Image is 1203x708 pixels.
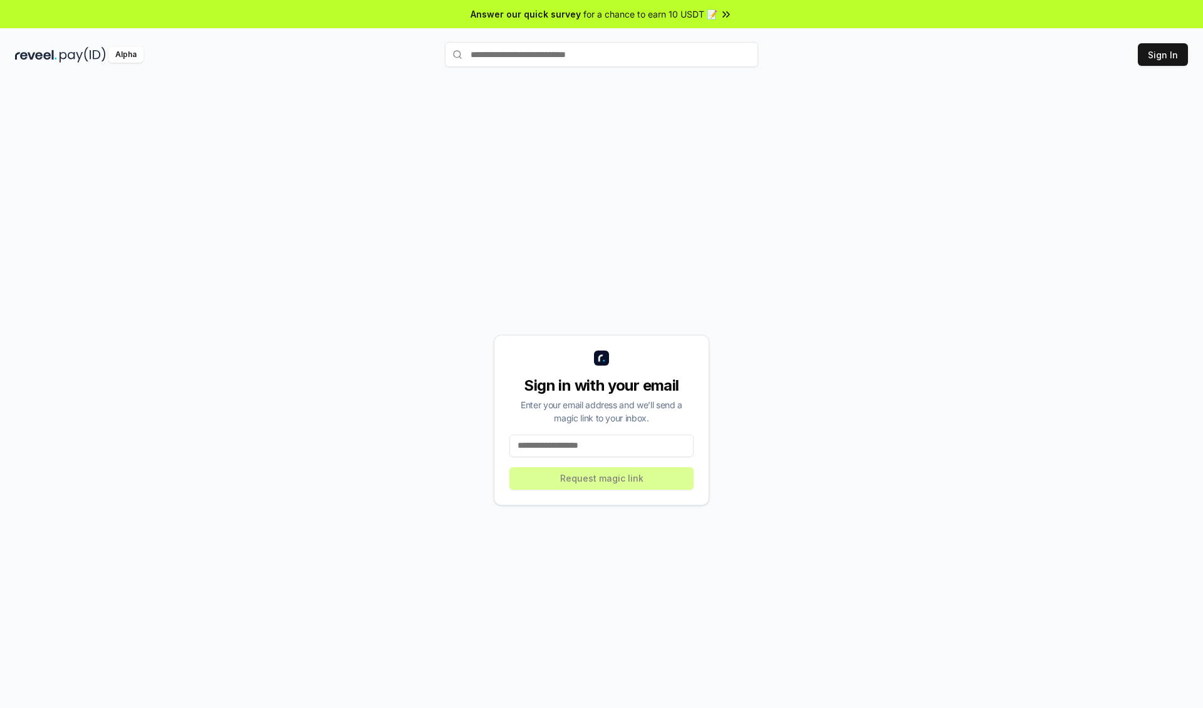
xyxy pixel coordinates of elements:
div: Sign in with your email [509,376,694,396]
img: logo_small [594,351,609,366]
img: reveel_dark [15,47,57,63]
button: Sign In [1138,43,1188,66]
img: pay_id [60,47,106,63]
div: Alpha [108,47,143,63]
div: Enter your email address and we’ll send a magic link to your inbox. [509,398,694,425]
span: Answer our quick survey [471,8,581,21]
span: for a chance to earn 10 USDT 📝 [583,8,717,21]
